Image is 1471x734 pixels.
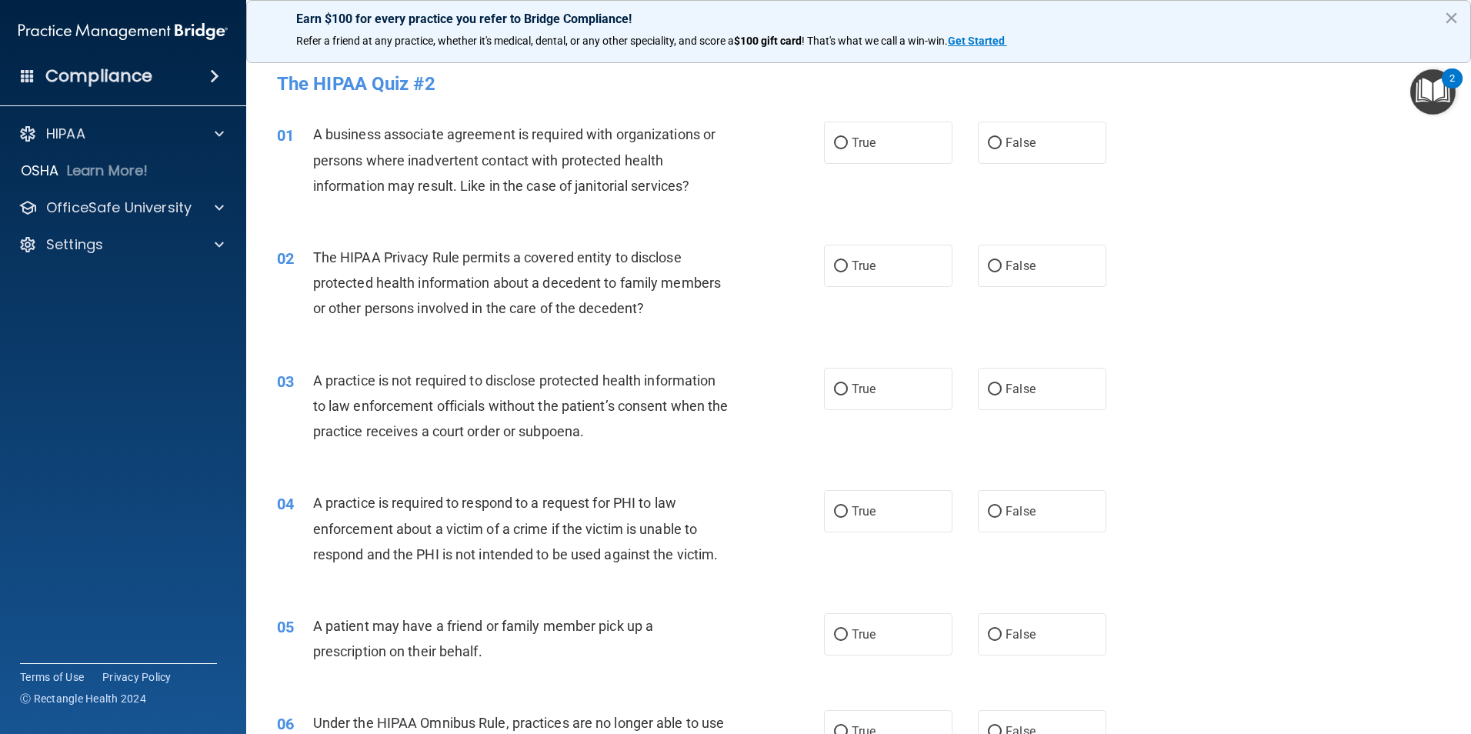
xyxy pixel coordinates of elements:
[18,16,228,47] img: PMB logo
[834,138,848,149] input: True
[277,249,294,268] span: 02
[67,162,148,180] p: Learn More!
[313,249,721,316] span: The HIPAA Privacy Rule permits a covered entity to disclose protected health information about a ...
[988,629,1002,641] input: False
[18,199,224,217] a: OfficeSafe University
[313,618,653,659] span: A patient may have a friend or family member pick up a prescription on their behalf.
[277,715,294,733] span: 06
[46,235,103,254] p: Settings
[988,384,1002,395] input: False
[277,618,294,636] span: 05
[277,495,294,513] span: 04
[1006,504,1036,519] span: False
[296,35,734,47] span: Refer a friend at any practice, whether it's medical, dental, or any other speciality, and score a
[988,138,1002,149] input: False
[852,259,876,273] span: True
[988,261,1002,272] input: False
[852,627,876,642] span: True
[1006,382,1036,396] span: False
[734,35,802,47] strong: $100 gift card
[20,691,146,706] span: Ⓒ Rectangle Health 2024
[313,126,715,193] span: A business associate agreement is required with organizations or persons where inadvertent contac...
[277,74,1440,94] h4: The HIPAA Quiz #2
[948,35,1007,47] a: Get Started
[988,506,1002,518] input: False
[834,629,848,641] input: True
[313,372,729,439] span: A practice is not required to disclose protected health information to law enforcement officials ...
[46,199,192,217] p: OfficeSafe University
[46,125,85,143] p: HIPAA
[20,669,84,685] a: Terms of Use
[834,384,848,395] input: True
[948,35,1005,47] strong: Get Started
[834,261,848,272] input: True
[277,126,294,145] span: 01
[18,125,224,143] a: HIPAA
[852,135,876,150] span: True
[18,235,224,254] a: Settings
[277,372,294,391] span: 03
[21,162,59,180] p: OSHA
[1006,627,1036,642] span: False
[1006,259,1036,273] span: False
[313,495,719,562] span: A practice is required to respond to a request for PHI to law enforcement about a victim of a cri...
[102,669,172,685] a: Privacy Policy
[1444,5,1459,30] button: Close
[852,504,876,519] span: True
[802,35,948,47] span: ! That's what we call a win-win.
[834,506,848,518] input: True
[1006,135,1036,150] span: False
[852,382,876,396] span: True
[296,12,1421,26] p: Earn $100 for every practice you refer to Bridge Compliance!
[1410,69,1456,115] button: Open Resource Center, 2 new notifications
[1449,78,1455,98] div: 2
[45,65,152,87] h4: Compliance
